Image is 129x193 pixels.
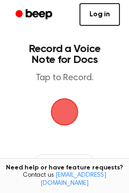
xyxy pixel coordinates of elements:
a: [EMAIL_ADDRESS][DOMAIN_NAME] [40,172,106,187]
p: Tap to Record. [16,72,113,84]
button: Recording History [35,154,94,169]
span: Contact us [5,172,124,188]
h1: Record a Voice Note for Docs [16,43,113,65]
a: Beep [9,6,60,24]
a: Log in [79,3,120,26]
img: Beep Logo [51,98,78,125]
